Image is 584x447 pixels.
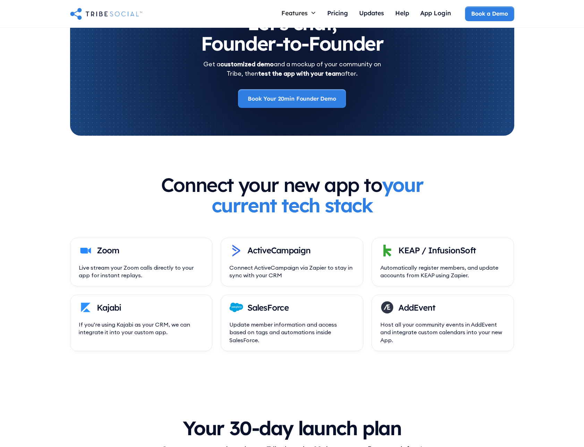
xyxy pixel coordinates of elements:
div: AddEvent [398,302,435,314]
a: App Login [415,6,457,21]
a: Updates [354,6,390,21]
strong: your current tech stack [212,172,423,217]
div: Host all your community events in AddEvent and integrate custom calendars into your new App. [380,321,506,344]
div: ActiveCampaign [247,245,311,256]
a: Pricing [322,6,354,21]
div: Zoom [97,245,119,256]
a: Book Your 20min Founder Demo [238,89,346,108]
div: Kajabi [97,302,121,314]
div: Get a and a mockup of your community on Tribe, then after. [203,59,381,78]
a: Help [390,6,415,21]
h2: Your 30-day launch plan [70,418,514,438]
a: home [70,7,142,20]
div: Automatically register members, and update accounts from KEAP using Zapier. [380,264,506,279]
div: If you’re using Kajabi as your CRM, we can integrate it into your custom app. [79,321,204,336]
h3: Connect your new app to [159,175,425,216]
div: SalesForce [247,302,288,314]
h2: Let's chat, Founder-to-Founder [84,13,500,54]
div: Features [276,6,322,19]
div: Help [395,9,409,17]
div: Pricing [327,9,348,17]
div: Connect ActiveCampaign via Zapier to stay in sync with your CRM [229,264,355,279]
div: Live stream your Zoom calls directly to your app for instant replays. [79,264,204,279]
div: App Login [420,9,451,17]
strong: test the app with your team [258,69,341,77]
img: Salesforce logo [229,301,243,314]
div: Update member information and access based on tags and automations inside SalesForce. [229,321,355,344]
div: Updates [359,9,384,17]
a: Book a Demo [465,6,514,21]
div: Features [281,9,308,17]
strong: customized demo [220,60,274,68]
div: KEAP / InfusionSoft [398,245,476,256]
